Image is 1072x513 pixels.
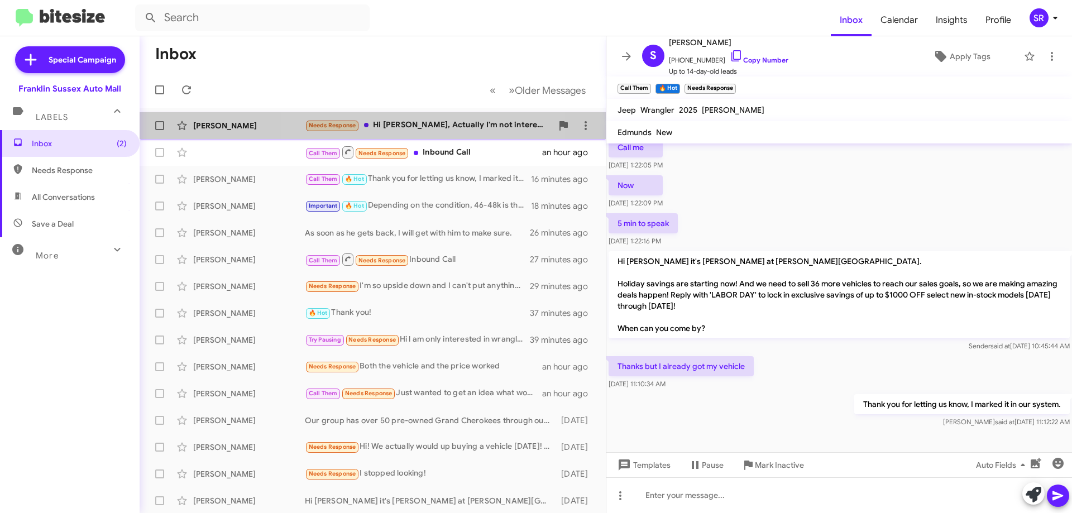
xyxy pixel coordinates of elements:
div: an hour ago [542,388,597,399]
p: Thanks but I already got my vehicle [609,356,754,376]
span: Save a Deal [32,218,74,229]
span: [PERSON_NAME] [702,105,764,115]
span: Inbox [32,138,127,149]
span: S [650,47,657,65]
div: I stopped looking! [305,467,556,480]
span: Call Them [309,257,338,264]
div: Hi! We actually would up buying a vehicle [DATE]! Thank you again for following up! [305,440,556,453]
button: Next [502,79,592,102]
span: Sender [DATE] 10:45:44 AM [969,342,1070,350]
div: [PERSON_NAME] [193,442,305,453]
div: Depending on the condition, 46-48k is the trade value of your 2500. [305,199,531,212]
div: an hour ago [542,361,597,372]
span: Calendar [872,4,927,36]
span: » [509,83,515,97]
div: [PERSON_NAME] [193,361,305,372]
span: 🔥 Hot [309,309,328,317]
span: (2) [117,138,127,149]
nav: Page navigation example [484,79,592,102]
button: Auto Fields [967,455,1038,475]
small: Needs Response [685,84,736,94]
span: Up to 14-day-old leads [669,66,788,77]
div: [PERSON_NAME] [193,174,305,185]
span: 🔥 Hot [345,202,364,209]
a: Insights [927,4,977,36]
div: Inbound Call [305,252,530,266]
button: Mark Inactive [733,455,813,475]
div: [DATE] [556,495,597,506]
div: [PERSON_NAME] [193,227,305,238]
button: Apply Tags [904,46,1018,66]
div: [PERSON_NAME] [193,254,305,265]
div: Franklin Sussex Auto Mall [18,83,121,94]
span: Older Messages [515,84,586,97]
div: Our group has over 50 pre-owned Grand Cherokees through out our company. [305,415,556,426]
div: Thank you for letting us know, I marked it in our system. [305,172,531,185]
button: Templates [606,455,679,475]
div: 27 minutes ago [530,254,597,265]
span: Needs Response [309,122,356,129]
span: Needs Response [309,363,356,370]
div: As soon as he gets back, I will get with him to make sure. [305,227,530,238]
span: 🔥 Hot [345,175,364,183]
span: [DATE] 1:22:05 PM [609,161,663,169]
div: Just wanted to get an idea what would be the right direction to go in [305,387,542,400]
span: More [36,251,59,261]
span: Jeep [618,105,636,115]
div: Inbound Call [305,145,542,159]
div: [PERSON_NAME] [193,281,305,292]
div: Thank you! [305,306,530,319]
span: Needs Response [32,165,127,176]
span: Edmunds [618,127,652,137]
div: [DATE] [556,442,597,453]
div: Hi [PERSON_NAME] it's [PERSON_NAME] at [PERSON_NAME][GEOGRAPHIC_DATA]. Holiday savings are starti... [305,495,556,506]
div: [PERSON_NAME] [193,334,305,346]
div: [DATE] [556,415,597,426]
small: 🔥 Hot [655,84,679,94]
div: SR [1030,8,1049,27]
div: [DATE] [556,468,597,480]
span: Needs Response [348,336,396,343]
div: 29 minutes ago [530,281,597,292]
span: Needs Response [358,257,406,264]
span: Call Them [309,150,338,157]
span: [PERSON_NAME] [669,36,788,49]
span: said at [995,418,1014,426]
span: [DATE] 1:22:16 PM [609,237,661,245]
span: [DATE] 1:22:09 PM [609,199,663,207]
div: I'm so upside down and I can't put anything down plus I can't go over 650 a month [305,280,530,293]
div: 16 minutes ago [531,174,597,185]
div: [PERSON_NAME] [193,200,305,212]
div: an hour ago [542,147,597,158]
button: Previous [483,79,502,102]
span: Call Them [309,390,338,397]
button: SR [1020,8,1060,27]
div: [PERSON_NAME] [193,388,305,399]
p: Hi [PERSON_NAME] it's [PERSON_NAME] at [PERSON_NAME][GEOGRAPHIC_DATA]. Holiday savings are starti... [609,251,1070,338]
div: [PERSON_NAME] [193,495,305,506]
div: Hi l am only interested in wranglers . I will check out what you have on line before I come in . ... [305,333,530,346]
p: Now [609,175,663,195]
span: Apply Tags [950,46,990,66]
span: Needs Response [309,443,356,450]
span: Call Them [309,175,338,183]
a: Inbox [831,4,872,36]
a: Special Campaign [15,46,125,73]
span: « [490,83,496,97]
small: Call Them [618,84,651,94]
h1: Inbox [155,45,197,63]
span: Pause [702,455,724,475]
div: [PERSON_NAME] [193,415,305,426]
div: 18 minutes ago [531,200,597,212]
span: Important [309,202,338,209]
p: 5 min to speak [609,213,678,233]
span: Auto Fields [976,455,1030,475]
a: Profile [977,4,1020,36]
div: 37 minutes ago [530,308,597,319]
span: Labels [36,112,68,122]
span: Special Campaign [49,54,116,65]
span: [PHONE_NUMBER] [669,49,788,66]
